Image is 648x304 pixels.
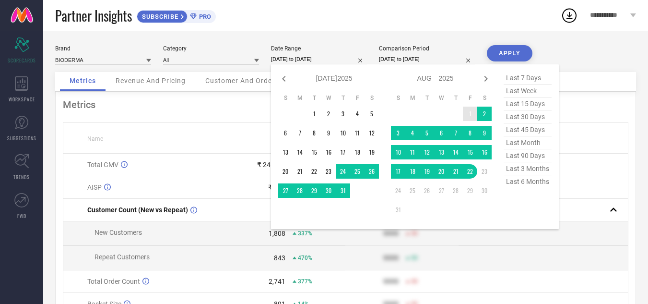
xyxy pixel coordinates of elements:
td: Fri Aug 01 2025 [463,107,477,121]
td: Tue Aug 26 2025 [420,183,434,198]
span: New Customers [94,229,142,236]
th: Monday [405,94,420,102]
span: Partner Insights [55,6,132,25]
input: Select comparison period [379,54,475,64]
span: last 30 days [504,110,552,123]
th: Wednesday [434,94,448,102]
div: 9999 [383,230,399,237]
span: 50 [411,278,418,285]
span: Name [87,135,103,142]
td: Tue Aug 05 2025 [420,126,434,140]
td: Sat Jul 12 2025 [365,126,379,140]
td: Fri Aug 29 2025 [463,183,477,198]
td: Tue Jul 22 2025 [307,164,321,179]
span: last 90 days [504,149,552,162]
th: Friday [350,94,365,102]
td: Sun Jul 20 2025 [278,164,293,179]
td: Tue Aug 19 2025 [420,164,434,179]
th: Thursday [336,94,350,102]
td: Wed Jul 16 2025 [321,145,336,159]
span: Customer Count (New vs Repeat) [87,206,188,214]
div: Next month [480,73,492,85]
th: Tuesday [420,94,434,102]
td: Wed Jul 23 2025 [321,164,336,179]
td: Tue Jul 08 2025 [307,126,321,140]
td: Sat Jul 26 2025 [365,164,379,179]
td: Mon Jul 21 2025 [293,164,307,179]
th: Saturday [477,94,492,102]
td: Thu Jul 10 2025 [336,126,350,140]
td: Mon Jul 07 2025 [293,126,307,140]
th: Sunday [278,94,293,102]
td: Thu Aug 07 2025 [448,126,463,140]
span: 50 [411,230,418,237]
td: Tue Jul 15 2025 [307,145,321,159]
a: SUBSCRIBEPRO [137,8,216,23]
td: Thu Jul 24 2025 [336,164,350,179]
td: Tue Jul 01 2025 [307,107,321,121]
td: Sat Jul 05 2025 [365,107,379,121]
td: Mon Aug 11 2025 [405,145,420,159]
span: SCORECARDS [8,57,36,64]
span: 50 [411,255,418,261]
div: 9999 [383,278,399,285]
td: Wed Jul 09 2025 [321,126,336,140]
button: APPLY [487,45,532,61]
td: Sat Aug 23 2025 [477,164,492,179]
span: last 45 days [504,123,552,136]
td: Sun Jul 27 2025 [278,183,293,198]
div: 843 [274,254,285,262]
span: 337% [298,230,312,237]
td: Sun Jul 13 2025 [278,145,293,159]
td: Sat Aug 02 2025 [477,107,492,121]
td: Mon Aug 18 2025 [405,164,420,179]
td: Fri Aug 15 2025 [463,145,477,159]
div: Open download list [561,7,578,24]
input: Select date range [271,54,367,64]
span: last 3 months [504,162,552,175]
div: Previous month [278,73,290,85]
span: TRENDS [13,173,30,181]
td: Sat Jul 19 2025 [365,145,379,159]
td: Wed Aug 06 2025 [434,126,448,140]
td: Wed Aug 13 2025 [434,145,448,159]
td: Sun Aug 03 2025 [391,126,405,140]
span: Metrics [70,77,96,85]
td: Sat Aug 16 2025 [477,145,492,159]
div: Date Range [271,45,367,52]
span: last 7 days [504,72,552,85]
th: Wednesday [321,94,336,102]
td: Fri Jul 11 2025 [350,126,365,140]
td: Wed Aug 27 2025 [434,183,448,198]
td: Fri Jul 04 2025 [350,107,365,121]
td: Thu Jul 31 2025 [336,183,350,198]
td: Sun Aug 10 2025 [391,145,405,159]
td: Fri Aug 08 2025 [463,126,477,140]
td: Thu Aug 28 2025 [448,183,463,198]
span: Customer And Orders [205,77,279,85]
span: AISP [87,183,102,191]
td: Wed Jul 02 2025 [321,107,336,121]
span: 470% [298,255,312,261]
span: PRO [197,13,211,20]
span: FWD [17,212,26,219]
span: 377% [298,278,312,285]
span: last 15 days [504,97,552,110]
div: Brand [55,45,151,52]
td: Wed Jul 30 2025 [321,183,336,198]
span: last month [504,136,552,149]
span: SUGGESTIONS [7,134,36,142]
div: ₹ 24.41 L [257,161,285,169]
span: Revenue And Pricing [116,77,186,85]
span: last week [504,85,552,97]
div: Category [163,45,259,52]
td: Mon Aug 04 2025 [405,126,420,140]
div: Metrics [63,99,628,110]
td: Sat Aug 30 2025 [477,183,492,198]
td: Thu Jul 03 2025 [336,107,350,121]
td: Mon Aug 25 2025 [405,183,420,198]
th: Tuesday [307,94,321,102]
td: Thu Aug 14 2025 [448,145,463,159]
div: 2,741 [269,278,285,285]
div: ₹ 734 [268,183,285,191]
